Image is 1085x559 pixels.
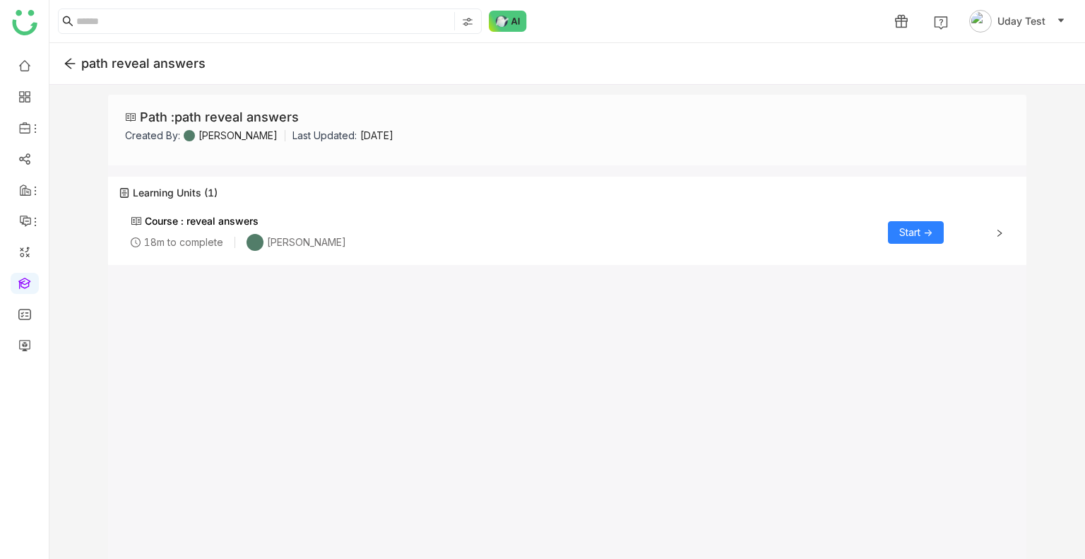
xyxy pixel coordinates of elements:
[81,59,206,69] div: path reveal answers
[267,235,346,250] div: [PERSON_NAME]
[144,235,223,250] div: 18m to complete
[997,13,1045,29] span: Uday Test
[462,16,473,28] img: search-type.svg
[186,213,259,228] div: reveal answers
[133,188,218,198] span: Learning Units (1)
[198,131,278,141] div: [PERSON_NAME]
[969,10,992,33] img: avatar
[125,112,393,123] div: Path : path reveal answers
[125,131,180,141] div: Created By:
[247,234,263,251] img: 684a9b22de261c4b36a3d00f
[292,131,357,141] div: Last Updated:
[131,213,259,228] div: Course :
[888,221,944,244] button: Start ->
[360,131,393,141] div: [DATE]
[12,10,37,35] img: logo
[934,16,948,30] img: help.svg
[119,188,129,198] img: union.svg
[184,130,195,141] img: 684a9b22de261c4b36a3d00f
[899,225,932,240] span: Start ->
[489,11,527,32] img: ask-buddy-normal.svg
[119,205,1015,261] div: Course :reveal answers18m to complete[PERSON_NAME]Start ->
[966,10,1068,33] button: Uday Test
